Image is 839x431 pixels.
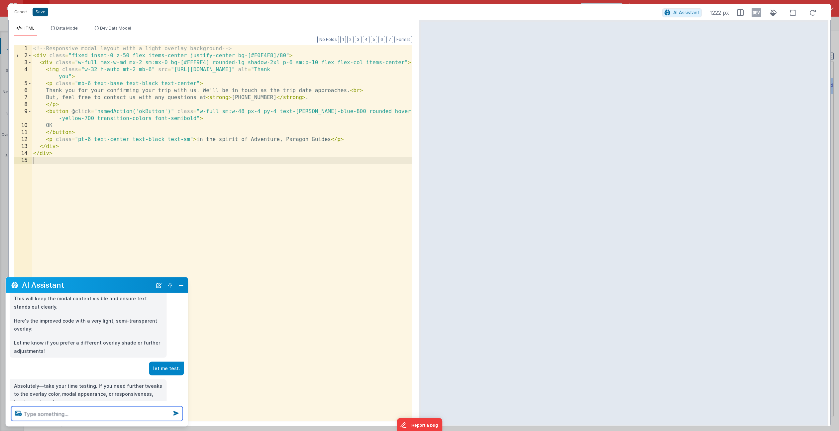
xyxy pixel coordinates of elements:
[371,36,377,43] button: 5
[363,36,369,43] button: 4
[14,80,32,87] div: 5
[14,52,32,59] div: 2
[673,10,699,15] span: AI Assistant
[14,94,32,101] div: 7
[14,136,32,143] div: 12
[14,382,163,406] p: Absolutely—take your time testing. If you need further tweaks to the overlay color, modal appeara...
[14,87,32,94] div: 6
[153,364,180,373] p: let me test.
[14,101,32,108] div: 8
[347,36,354,43] button: 2
[662,8,702,17] button: AI Assistant
[23,26,35,31] span: HTML
[355,36,362,43] button: 3
[154,280,163,290] button: New Chat
[340,36,346,43] button: 1
[14,278,163,311] p: I will lighten the overlay background behind the modal by reducing its opacity and switching to a...
[177,280,185,290] button: Close
[14,122,32,129] div: 10
[394,36,412,43] button: Format
[14,143,32,150] div: 13
[14,157,32,164] div: 15
[56,26,78,31] span: Data Model
[14,59,32,66] div: 3
[11,7,31,17] button: Cancel
[165,280,175,290] button: Toggle Pin
[710,9,729,17] span: 1222 px
[14,339,163,355] p: Let me know if you prefer a different overlay shade or further adjustments!
[386,36,393,43] button: 7
[14,150,32,157] div: 14
[317,36,339,43] button: No Folds
[14,129,32,136] div: 11
[14,45,32,52] div: 1
[22,281,152,289] h2: AI Assistant
[14,108,32,122] div: 9
[14,317,163,333] p: Here's the improved code with a very light, semi-transparent overlay:
[378,36,385,43] button: 6
[100,26,131,31] span: Dev Data Model
[14,66,32,80] div: 4
[33,8,48,16] button: Save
